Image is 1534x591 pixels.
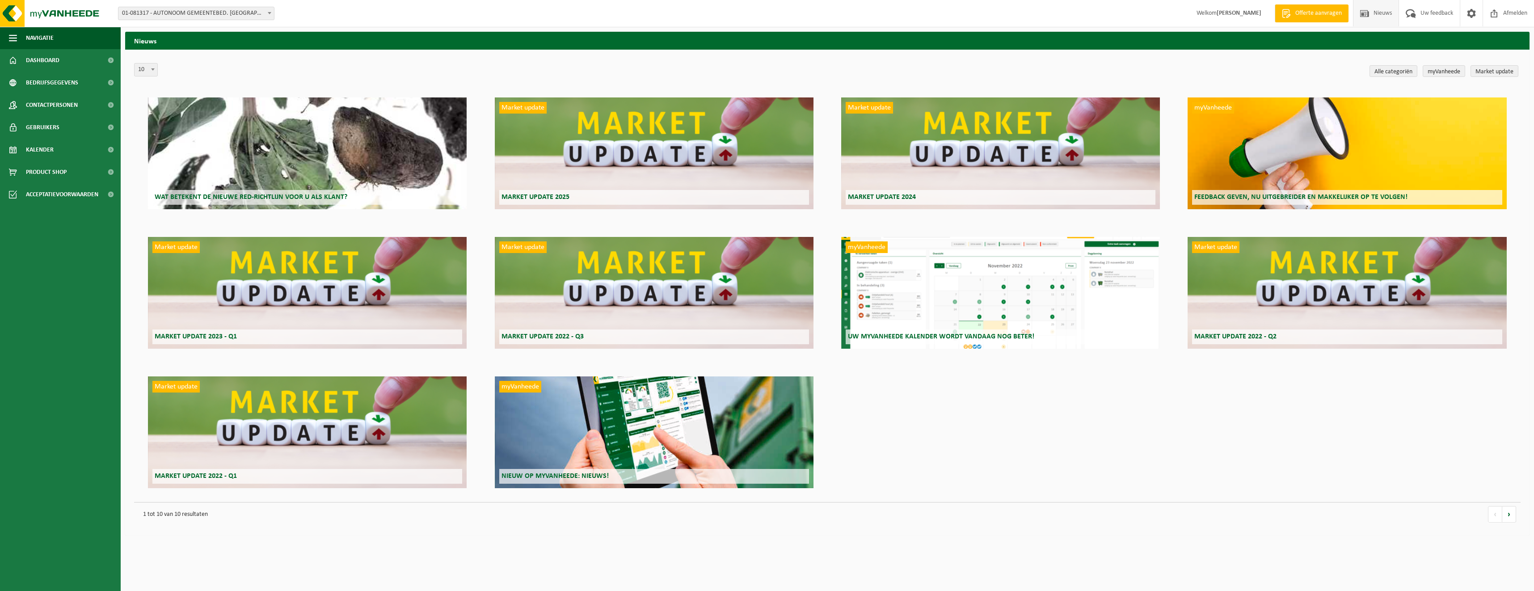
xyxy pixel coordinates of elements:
[134,63,158,76] span: 10
[155,473,237,480] span: Market update 2022 - Q1
[139,507,1479,522] p: 1 tot 10 van 10 resultaten
[148,97,467,209] a: Wat betekent de nieuwe RED-richtlijn voor u als klant?
[26,116,59,139] span: Gebruikers
[148,376,467,488] a: Market update Market update 2022 - Q1
[26,161,67,183] span: Product Shop
[26,27,54,49] span: Navigatie
[846,102,893,114] span: Market update
[1502,506,1516,523] a: volgende
[1194,333,1277,340] span: Market update 2022 - Q2
[848,333,1034,340] span: Uw myVanheede kalender wordt vandaag nog beter!
[26,139,54,161] span: Kalender
[155,333,237,340] span: Market update 2023 - Q1
[26,183,98,206] span: Acceptatievoorwaarden
[846,241,888,253] span: myVanheede
[152,381,200,393] span: Market update
[1471,65,1518,77] a: Market update
[848,194,916,201] span: Market update 2024
[148,237,467,349] a: Market update Market update 2023 - Q1
[501,333,584,340] span: Market update 2022 - Q3
[26,94,78,116] span: Contactpersonen
[1194,194,1408,201] span: Feedback geven, nu uitgebreider en makkelijker op te volgen!
[1488,506,1502,523] a: vorige
[499,102,547,114] span: Market update
[495,97,813,209] a: Market update Market update 2025
[1217,10,1261,17] strong: [PERSON_NAME]
[1293,9,1344,18] span: Offerte aanvragen
[495,376,813,488] a: myVanheede Nieuw op myVanheede: Nieuws!
[1188,237,1506,349] a: Market update Market update 2022 - Q2
[1192,102,1234,114] span: myVanheede
[499,241,547,253] span: Market update
[125,32,1530,49] h2: Nieuws
[495,237,813,349] a: Market update Market update 2022 - Q3
[1192,241,1239,253] span: Market update
[152,241,200,253] span: Market update
[155,194,347,201] span: Wat betekent de nieuwe RED-richtlijn voor u als klant?
[1275,4,1349,22] a: Offerte aanvragen
[1188,97,1506,209] a: myVanheede Feedback geven, nu uitgebreider en makkelijker op te volgen!
[26,49,59,72] span: Dashboard
[135,63,157,76] span: 10
[118,7,274,20] span: 01-081317 - AUTONOOM GEMEENTEBED. OOSTKAMP - OOSTKAMP
[501,194,569,201] span: Market update 2025
[841,97,1160,209] a: Market update Market update 2024
[26,72,78,94] span: Bedrijfsgegevens
[501,473,609,480] span: Nieuw op myVanheede: Nieuws!
[499,381,541,393] span: myVanheede
[1370,65,1417,77] a: Alle categoriën
[1423,65,1465,77] a: myVanheede
[841,237,1160,349] a: myVanheede Uw myVanheede kalender wordt vandaag nog beter!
